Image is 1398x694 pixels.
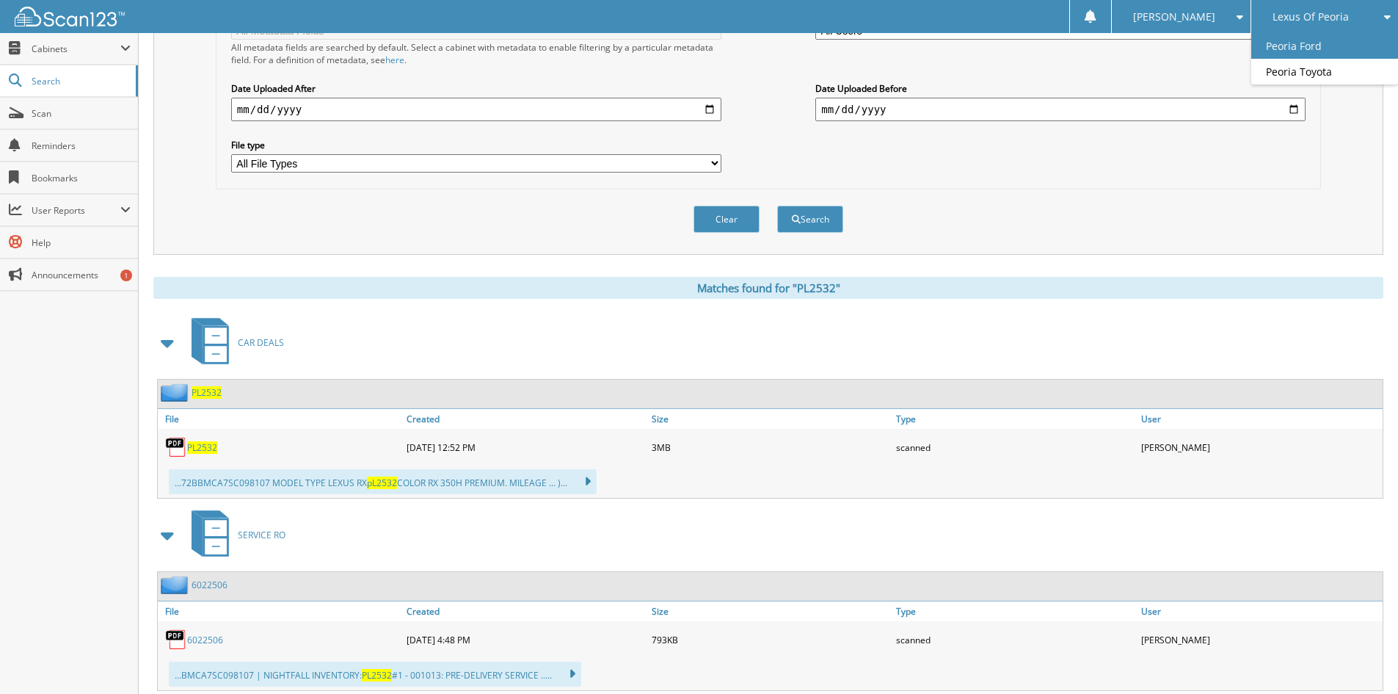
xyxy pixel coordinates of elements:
[777,206,843,233] button: Search
[892,625,1137,654] div: scanned
[231,139,721,151] label: File type
[1251,59,1398,84] a: Peoria Toyota
[815,82,1306,95] label: Date Uploaded Before
[892,409,1137,429] a: Type
[1273,12,1349,21] span: Lexus Of Peoria
[32,204,120,217] span: User Reports
[32,140,131,152] span: Reminders
[648,601,893,621] a: Size
[32,236,131,249] span: Help
[158,409,403,429] a: File
[161,576,192,594] img: folder2.png
[187,634,223,646] a: 6022506
[165,629,187,651] img: PDF.png
[403,601,648,621] a: Created
[192,579,227,591] a: 6022506
[648,433,893,462] div: 3MB
[1137,433,1383,462] div: [PERSON_NAME]
[385,54,404,66] a: here
[693,206,760,233] button: Clear
[892,433,1137,462] div: scanned
[231,98,721,121] input: start
[1137,625,1383,654] div: [PERSON_NAME]
[238,336,284,349] span: CAR DEALS
[815,98,1306,121] input: end
[403,433,648,462] div: [DATE] 12:52 PM
[362,669,392,682] span: PL2532
[231,82,721,95] label: Date Uploaded After
[192,386,222,399] a: PL2532
[15,7,125,26] img: scan123-logo-white.svg
[1137,409,1383,429] a: User
[169,662,581,687] div: ...BMCA7SC098107 | NIGHTFALL INVENTORY: #1 - 001013: PRE-DELIVERY SERVICE .....
[169,469,597,494] div: ...72BBMCA7SC098107 MODEL TYPE LEXUS RX COLOR RX 350H PREMIUM. MILEAGE ... )...
[231,41,721,66] div: All metadata fields are searched by default. Select a cabinet with metadata to enable filtering b...
[158,601,403,621] a: File
[32,172,131,184] span: Bookmarks
[183,314,284,372] a: CAR DEALS
[1251,33,1398,59] a: Peoria Ford
[32,75,128,87] span: Search
[32,107,131,120] span: Scan
[1137,601,1383,621] a: User
[183,506,285,564] a: SERVICE RO
[187,441,217,454] a: PL2532
[403,409,648,429] a: Created
[32,43,120,55] span: Cabinets
[1133,12,1215,21] span: [PERSON_NAME]
[120,270,132,281] div: 1
[165,436,187,458] img: PDF.png
[32,269,131,281] span: Announcements
[892,601,1137,621] a: Type
[161,383,192,402] img: folder2.png
[153,277,1383,299] div: Matches found for "PL2532"
[367,477,397,489] span: pL2532
[238,529,285,541] span: SERVICE RO
[403,625,648,654] div: [DATE] 4:48 PM
[648,625,893,654] div: 793KB
[648,409,893,429] a: Size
